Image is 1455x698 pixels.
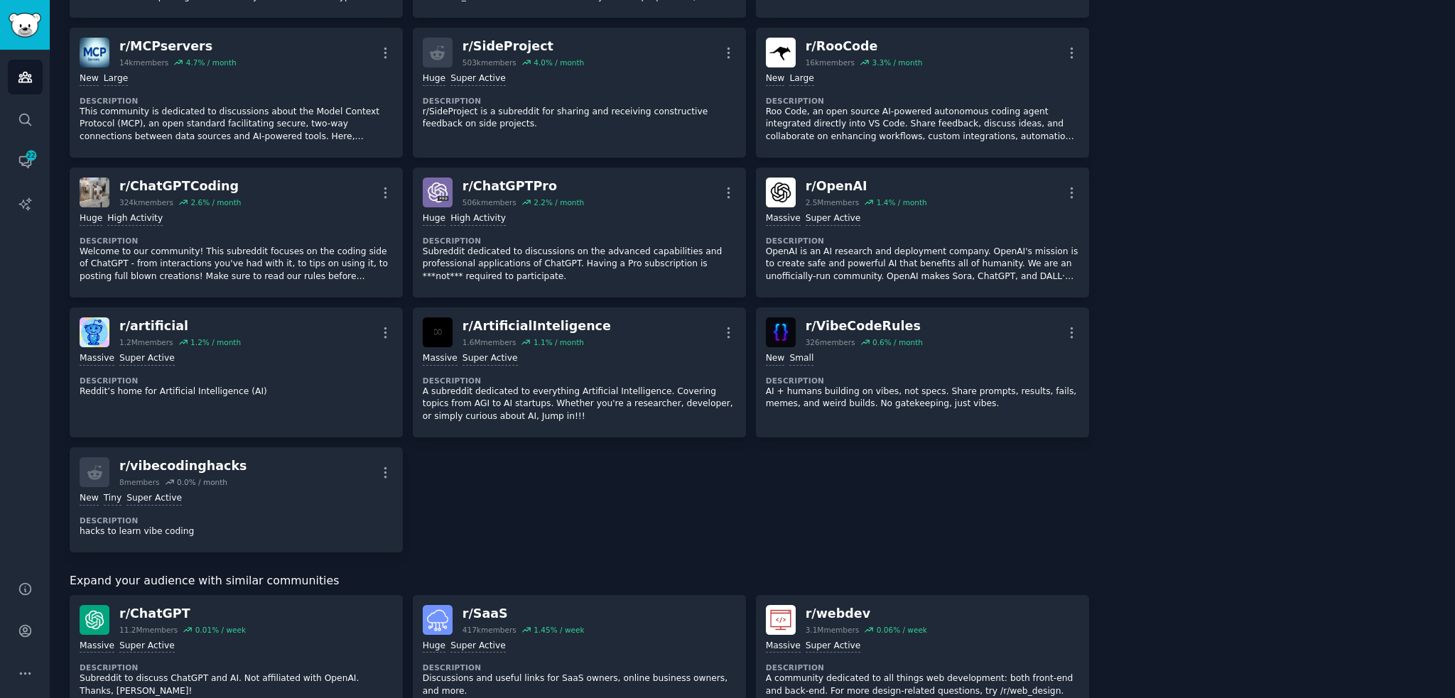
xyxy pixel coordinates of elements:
[80,246,393,283] p: Welcome to our community! This subreddit focuses on the coding side of ChatGPT - from interaction...
[806,625,860,635] div: 3.1M members
[463,337,516,347] div: 1.6M members
[806,605,927,623] div: r/ webdev
[80,516,393,525] dt: Description
[80,376,393,386] dt: Description
[119,352,175,366] div: Super Active
[8,144,43,179] a: 22
[877,625,927,635] div: 0.06 % / week
[423,246,736,283] p: Subreddit dedicated to discussions on the advanced capabilities and professional applications of ...
[70,28,403,158] a: MCPserversr/MCPservers14kmembers4.7% / monthNewLargeDescriptionThis community is dedicated to dis...
[119,640,175,653] div: Super Active
[119,457,247,475] div: r/ vibecodinghacks
[423,96,736,106] dt: Description
[413,168,746,298] a: ChatGPTPror/ChatGPTPro506kmembers2.2% / monthHugeHigh ActivityDescriptionSubreddit dedicated to d...
[877,197,927,207] div: 1.4 % / month
[806,317,923,335] div: r/ VibeCodeRules
[423,640,445,653] div: Huge
[756,168,1089,298] a: OpenAIr/OpenAI2.5Mmembers1.4% / monthMassiveSuper ActiveDescriptionOpenAI is an AI research and d...
[766,386,1079,410] p: AI + humans building on vibes, not specs. Share prompts, results, fails, memes, and weird builds....
[80,236,393,246] dt: Description
[80,386,393,398] p: Reddit’s home for Artificial Intelligence (AI)
[872,337,923,347] div: 0.6 % / month
[450,640,506,653] div: Super Active
[806,640,861,653] div: Super Active
[423,386,736,423] p: A subreddit dedicated to everything Artificial Intelligence. Covering topics from AGI to AI start...
[766,178,796,207] img: OpenAI
[806,197,860,207] div: 2.5M members
[423,178,453,207] img: ChatGPTPro
[534,58,584,67] div: 4.0 % / month
[9,13,41,38] img: GummySearch logo
[80,72,99,86] div: New
[463,178,584,195] div: r/ ChatGPTPro
[534,337,584,347] div: 1.1 % / month
[104,492,122,506] div: Tiny
[463,317,611,335] div: r/ ArtificialInteligence
[107,212,163,226] div: High Activity
[70,447,403,552] a: r/vibecodinghacks8members0.0% / monthNewTinySuper ActiveDescriptionhacks to learn vibe coding
[119,58,168,67] div: 14k members
[463,38,584,55] div: r/ SideProject
[450,212,506,226] div: High Activity
[766,352,785,366] div: New
[766,38,796,67] img: RooCode
[450,72,506,86] div: Super Active
[195,625,246,635] div: 0.01 % / week
[463,197,516,207] div: 506k members
[766,317,796,347] img: VibeCodeRules
[119,625,178,635] div: 11.2M members
[423,72,445,86] div: Huge
[766,640,801,653] div: Massive
[80,492,99,506] div: New
[119,477,160,487] div: 8 members
[423,236,736,246] dt: Description
[80,178,109,207] img: ChatGPTCoding
[80,96,393,106] dt: Description
[766,96,1079,106] dt: Description
[80,317,109,347] img: artificial
[119,38,237,55] div: r/ MCPservers
[872,58,922,67] div: 3.3 % / month
[766,662,1079,672] dt: Description
[423,672,736,697] p: Discussions and useful links for SaaS owners, online business owners, and more.
[766,672,1079,697] p: A community dedicated to all things web development: both front-end and back-end. For more design...
[534,625,584,635] div: 1.45 % / week
[119,337,173,347] div: 1.2M members
[190,337,241,347] div: 1.2 % / month
[423,376,736,386] dt: Description
[463,58,516,67] div: 503k members
[806,337,855,347] div: 326 members
[423,605,453,635] img: SaaS
[789,352,813,366] div: Small
[177,477,227,487] div: 0.0 % / month
[806,38,923,55] div: r/ RooCode
[766,72,785,86] div: New
[70,307,403,437] a: artificialr/artificial1.2Mmembers1.2% / monthMassiveSuper ActiveDescriptionReddit’s home for Arti...
[756,28,1089,158] a: RooCoder/RooCode16kmembers3.3% / monthNewLargeDescriptionRoo Code, an open source AI-powered auto...
[463,605,585,623] div: r/ SaaS
[80,672,393,697] p: Subreddit to discuss ChatGPT and AI. Not affiliated with OpenAI. Thanks, [PERSON_NAME]!
[806,58,855,67] div: 16k members
[119,317,241,335] div: r/ artificial
[423,106,736,131] p: r/SideProject is a subreddit for sharing and receiving constructive feedback on side projects.
[25,151,38,160] span: 22
[413,28,746,158] a: r/SideProject503kmembers4.0% / monthHugeSuper ActiveDescriptionr/SideProject is a subreddit for s...
[80,525,393,538] p: hacks to learn vibe coding
[119,605,246,623] div: r/ ChatGPT
[80,38,109,67] img: MCPservers
[413,307,746,437] a: ArtificialInteligencer/ArtificialInteligence1.6Mmembers1.1% / monthMassiveSuper ActiveDescription...
[766,106,1079,143] p: Roo Code, an open source AI-powered autonomous coding agent integrated directly into VS Code. Sha...
[80,605,109,635] img: ChatGPT
[80,352,114,366] div: Massive
[119,178,241,195] div: r/ ChatGPTCoding
[423,662,736,672] dt: Description
[80,106,393,143] p: This community is dedicated to discussions about the Model Context Protocol (MCP), an open standa...
[806,178,927,195] div: r/ OpenAI
[789,72,813,86] div: Large
[766,605,796,635] img: webdev
[80,662,393,672] dt: Description
[80,212,102,226] div: Huge
[534,197,584,207] div: 2.2 % / month
[119,197,173,207] div: 324k members
[423,317,453,347] img: ArtificialInteligence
